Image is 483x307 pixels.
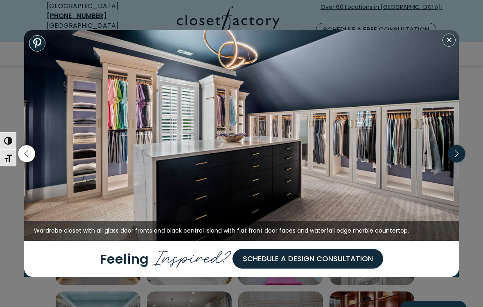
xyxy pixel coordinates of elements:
[24,30,459,241] img: Wardrobe closet with all glass door fronts and black central island with flat front door faces an...
[442,34,456,47] button: Close modal
[232,249,383,269] a: Schedule a Design Consultation
[100,250,149,268] span: Feeling
[24,221,459,241] figcaption: Wardrobe closet with all glass door fronts and black central island with flat front door faces an...
[29,35,45,52] a: Share to Pinterest
[152,241,232,270] span: Inspired?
